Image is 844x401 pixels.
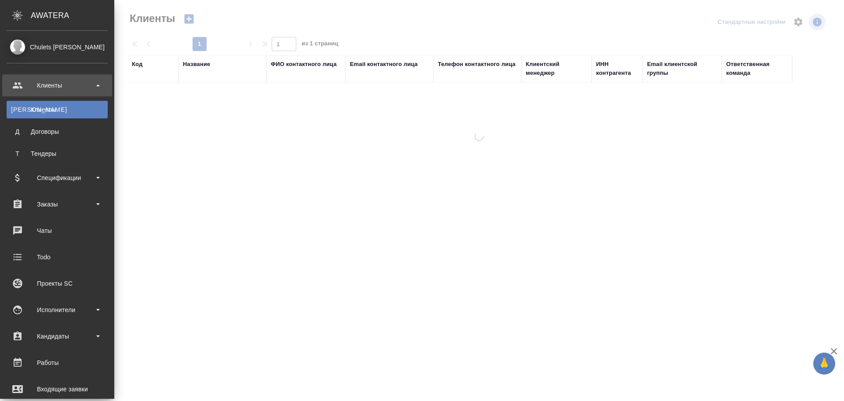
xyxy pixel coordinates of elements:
button: 🙏 [813,353,835,375]
div: Клиенты [11,105,103,114]
div: Todo [7,250,108,264]
div: Email контактного лица [350,60,418,69]
div: Ответственная команда [726,60,788,77]
a: Чаты [2,220,112,242]
div: Работы [7,356,108,369]
div: Email клиентской группы [647,60,717,77]
div: Проекты SC [7,277,108,290]
div: Название [183,60,210,69]
div: Телефон контактного лица [438,60,516,69]
div: AWATERA [31,7,114,24]
a: Входящие заявки [2,378,112,400]
div: Исполнители [7,303,108,316]
div: Договоры [11,127,103,136]
div: Входящие заявки [7,383,108,396]
div: Клиентский менеджер [526,60,587,77]
span: 🙏 [817,354,832,373]
div: Заказы [7,198,108,211]
div: Клиенты [7,79,108,92]
div: Спецификации [7,171,108,184]
div: ФИО контактного лица [271,60,337,69]
a: Работы [2,352,112,374]
a: [PERSON_NAME]Клиенты [7,101,108,118]
div: Тендеры [11,149,103,158]
div: ИНН контрагента [596,60,638,77]
a: Todo [2,246,112,268]
div: Chulets [PERSON_NAME] [7,42,108,52]
a: Проекты SC [2,272,112,294]
div: Код [132,60,142,69]
div: Кандидаты [7,330,108,343]
a: ТТендеры [7,145,108,162]
div: Чаты [7,224,108,237]
a: ДДоговоры [7,123,108,140]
